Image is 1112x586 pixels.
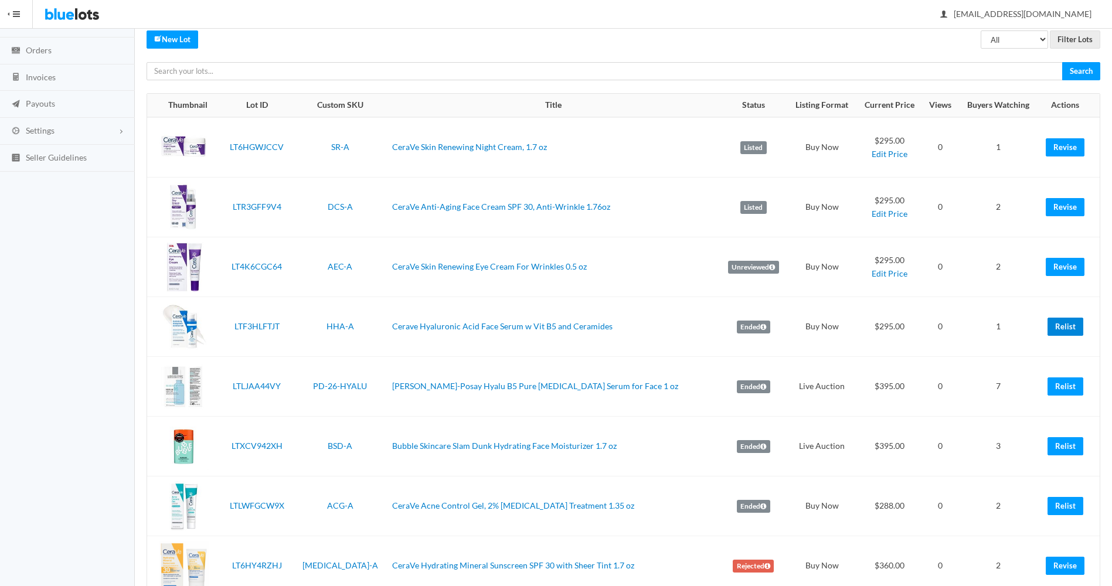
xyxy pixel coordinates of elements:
td: $395.00 [856,417,923,476]
a: Revise [1046,258,1084,276]
label: Ended [737,380,770,393]
td: 2 [958,476,1038,536]
a: LTLWFGCW9X [230,500,284,510]
td: 0 [923,357,958,417]
a: DCS-A [328,202,353,212]
td: 0 [923,297,958,357]
a: CeraVe Anti-Aging Face Cream SPF 30, Anti-Wrinkle 1.76oz [392,202,610,212]
td: 1 [958,297,1038,357]
label: Listed [740,201,767,214]
ion-icon: cash [10,46,22,57]
a: Edit Price [872,209,907,219]
ion-icon: calculator [10,72,22,83]
a: AEC-A [328,261,352,271]
td: $295.00 [856,237,923,297]
a: CeraVe Acne Control Gel, 2% [MEDICAL_DATA] Treatment 1.35 oz [392,500,634,510]
td: Live Auction [787,357,856,417]
label: Ended [737,321,770,333]
a: Bubble Skincare Slam Dunk Hydrating Face Moisturizer 1.7 oz [392,441,617,451]
a: Relist [1048,497,1083,515]
a: LT6HY4RZHJ [232,560,282,570]
ion-icon: create [154,35,162,42]
a: [PERSON_NAME]-Posay Hyalu B5 Pure [MEDICAL_DATA] Serum for Face 1 oz [392,381,678,391]
a: LTR3GFF9V4 [233,202,281,212]
ion-icon: list box [10,153,22,164]
a: LTF3HLFTJT [234,321,280,331]
label: Unreviewed [728,261,779,274]
td: 1 [958,117,1038,178]
label: Ended [737,500,770,513]
a: CeraVe Skin Renewing Eye Cream For Wrinkles 0.5 oz [392,261,587,271]
a: Relist [1048,437,1083,455]
th: Custom SKU [293,94,387,117]
th: Buyers Watching [958,94,1038,117]
td: Buy Now [787,237,856,297]
a: Revise [1046,198,1084,216]
a: [MEDICAL_DATA]-A [302,560,378,570]
span: Orders [26,45,52,55]
a: Relist [1048,377,1083,396]
td: $295.00 [856,297,923,357]
td: $395.00 [856,357,923,417]
a: Cerave Hyaluronic Acid Face Serum w Vit B5 and Ceramides [392,321,613,331]
a: HHA-A [327,321,354,331]
a: CeraVe Skin Renewing Night Cream, 1.7 oz [392,142,547,152]
a: createNew Lot [147,30,198,49]
td: 0 [923,476,958,536]
a: LTXCV942XH [232,441,283,451]
td: Buy Now [787,178,856,237]
a: LT4K6CGC64 [232,261,282,271]
span: Invoices [26,72,56,82]
label: Ended [737,440,770,453]
a: Revise [1046,557,1084,575]
a: Relist [1048,318,1083,336]
td: $288.00 [856,476,923,536]
label: Listed [740,141,767,154]
span: Payouts [26,98,55,108]
input: Filter Lots [1050,30,1100,49]
th: Listing Format [787,94,856,117]
td: Live Auction [787,417,856,476]
a: LTLJAA44VY [233,381,281,391]
td: $295.00 [856,117,923,178]
ion-icon: paper plane [10,99,22,110]
a: ACG-A [327,500,353,510]
a: Edit Price [872,149,907,159]
a: LT6HGWJCCV [230,142,284,152]
th: Actions [1038,94,1100,117]
td: 2 [958,178,1038,237]
span: Seller Guidelines [26,152,87,162]
td: $295.00 [856,178,923,237]
span: Settings [26,125,55,135]
th: Current Price [856,94,923,117]
a: Revise [1046,138,1084,156]
td: Buy Now [787,297,856,357]
td: 7 [958,357,1038,417]
span: [EMAIL_ADDRESS][DOMAIN_NAME] [941,9,1091,19]
a: PD-26-HYALU [313,381,367,391]
th: Title [387,94,720,117]
td: Buy Now [787,117,856,178]
ion-icon: flash [10,19,22,30]
td: Buy Now [787,476,856,536]
td: 0 [923,237,958,297]
td: 0 [923,417,958,476]
th: Status [720,94,787,117]
a: SR-A [331,142,349,152]
th: Thumbnail [147,94,221,117]
a: BSD-A [328,441,352,451]
th: Views [923,94,958,117]
td: 3 [958,417,1038,476]
ion-icon: cog [10,126,22,137]
a: CeraVe Hydrating Mineral Sunscreen SPF 30 with Sheer Tint 1.7 oz [392,560,634,570]
a: Edit Price [872,268,907,278]
input: Search your lots... [147,62,1063,80]
th: Lot ID [221,94,293,117]
td: 0 [923,117,958,178]
td: 0 [923,178,958,237]
input: Search [1062,62,1100,80]
label: Rejected [733,560,774,573]
td: 2 [958,237,1038,297]
ion-icon: person [938,9,950,21]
